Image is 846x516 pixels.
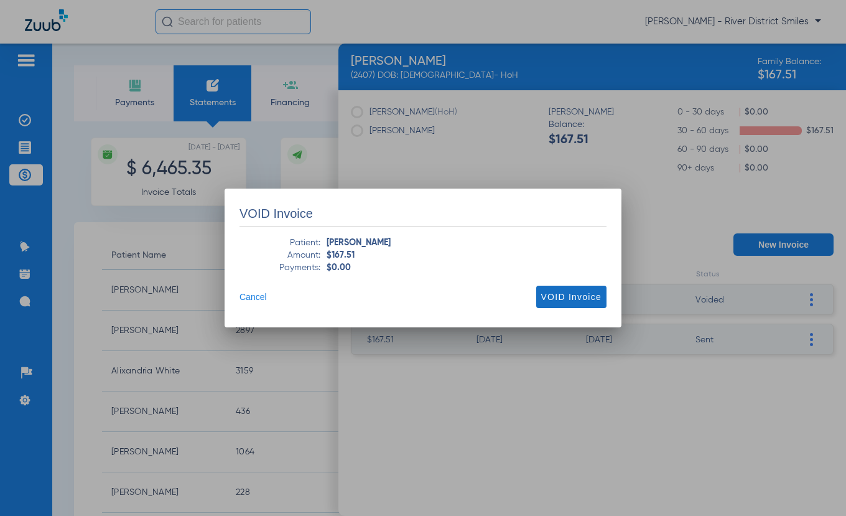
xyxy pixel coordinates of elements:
span: VOID Invoice [541,291,602,303]
div: $167.51 [327,249,607,261]
div: Payments: [239,261,320,274]
div: $0.00 [327,261,607,274]
button: VOID Invoice [536,286,607,308]
div: [PERSON_NAME] [327,237,607,249]
button: Cancel [239,292,267,302]
div: Patient: [239,237,320,249]
div: Amount: [239,249,320,261]
h1: VOID Invoice [239,204,607,227]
